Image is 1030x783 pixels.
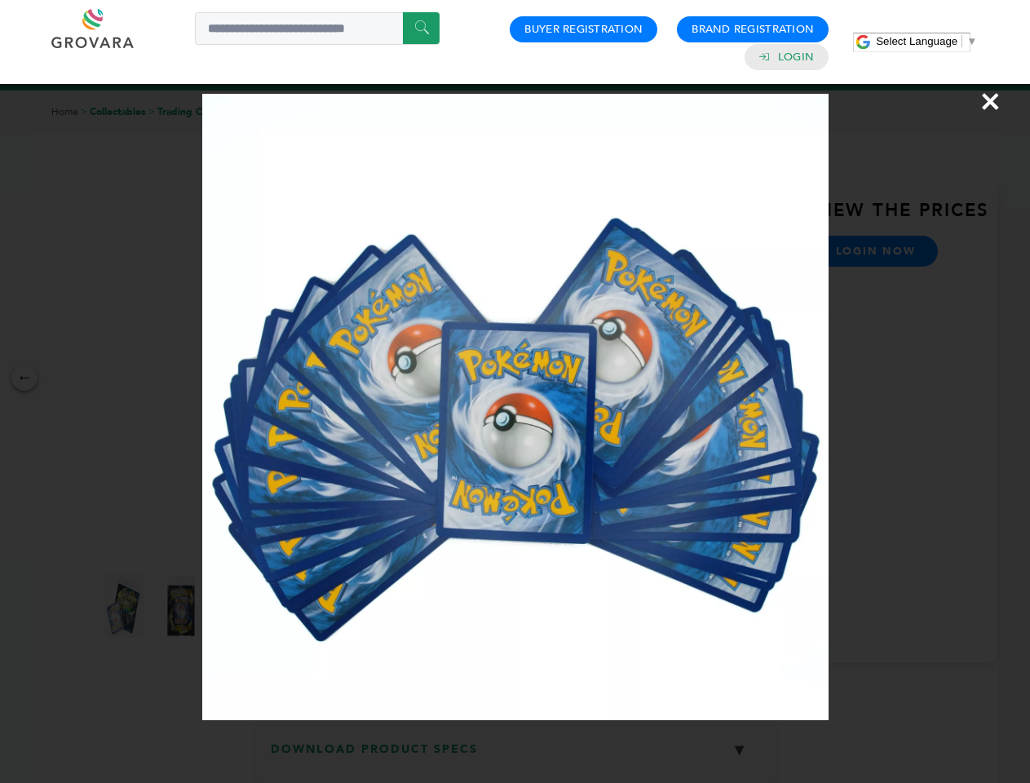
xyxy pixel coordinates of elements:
[979,78,1001,124] span: ×
[202,94,829,720] img: Image Preview
[876,35,977,47] a: Select Language​
[778,50,814,64] a: Login
[966,35,977,47] span: ▼
[195,12,440,45] input: Search a product or brand...
[524,22,643,37] a: Buyer Registration
[692,22,814,37] a: Brand Registration
[876,35,957,47] span: Select Language
[961,35,962,47] span: ​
